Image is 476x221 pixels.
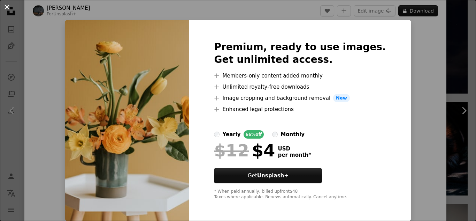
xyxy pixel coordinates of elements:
[214,168,322,183] button: GetUnsplash+
[272,132,278,137] input: monthly
[214,105,386,113] li: Enhanced legal protections
[65,20,189,221] img: premium_photo-1676009547155-32d75ba9d089
[214,41,386,66] h2: Premium, ready to use images. Get unlimited access.
[278,146,311,152] span: USD
[214,83,386,91] li: Unlimited royalty-free downloads
[214,132,220,137] input: yearly66%off
[214,189,386,200] div: * When paid annually, billed upfront $48 Taxes where applicable. Renews automatically. Cancel any...
[244,130,264,139] div: 66% off
[281,130,305,139] div: monthly
[214,72,386,80] li: Members-only content added monthly
[278,152,311,158] span: per month *
[214,141,249,160] span: $12
[214,94,386,102] li: Image cropping and background removal
[222,130,240,139] div: yearly
[214,141,275,160] div: $4
[333,94,350,102] span: New
[257,172,289,179] strong: Unsplash+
